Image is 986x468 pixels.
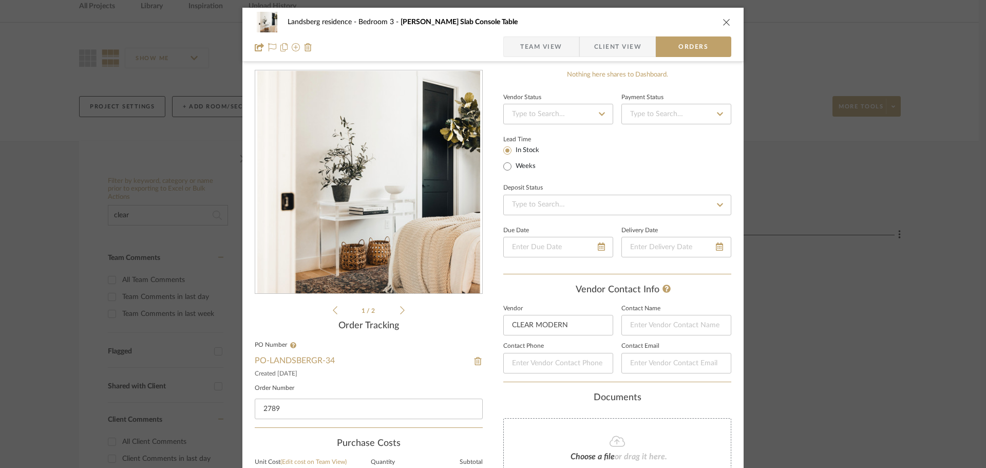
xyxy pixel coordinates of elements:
[255,12,279,32] img: d670c610-2d54-49fb-8f9d-039b18fb887e_48x40.jpg
[358,18,401,26] span: Bedroom 3
[503,228,529,233] label: Due Date
[255,438,483,450] div: Purchase Costs
[255,321,483,332] div: Order Tracking
[367,308,371,314] span: /
[621,104,731,124] input: Type to Search…
[503,185,543,191] div: Deposit Status
[255,399,483,419] input: Enter item order number
[503,237,613,257] input: Enter Due Date
[520,36,562,57] span: Team View
[621,315,731,335] input: Enter Vendor Contact Name
[280,459,347,465] span: (Edit cost on Team View)
[621,344,731,349] label: Contact Email
[621,228,658,233] label: Delivery Date
[667,36,719,57] span: Orders
[621,353,731,373] input: Enter Vendor Contact Email
[621,95,663,100] div: Payment Status
[304,43,312,51] img: Remove from project
[255,71,482,294] div: 0
[503,353,613,373] input: Enter Vendor Contact Phone
[503,195,731,215] input: Type to Search…
[255,357,335,365] a: PO-LANDSBERGR-34
[594,36,641,57] span: Client View
[421,460,483,465] label: Subtotal
[621,237,731,257] input: Enter Delivery Date
[576,285,659,294] span: Vendor Contact Info
[503,344,613,349] label: Contact Phone
[514,146,539,155] label: In Stock
[503,95,541,100] div: Vendor Status
[514,162,536,171] label: Weeks
[257,71,480,294] img: d670c610-2d54-49fb-8f9d-039b18fb887e_436x436.jpg
[621,306,731,311] label: Contact Name
[503,104,613,124] input: Type to Search…
[362,308,367,314] span: 1
[503,70,731,80] div: Nothing here shares to Dashboard.
[503,392,731,404] div: Documents
[288,18,358,26] span: Landsberg residence
[255,342,483,348] label: PO Number
[503,315,613,335] input: Enter Vendor
[255,369,483,378] div: Created [DATE]
[255,386,483,391] label: Order Number
[571,453,615,461] span: Choose a file
[503,135,556,144] label: Lead Time
[503,144,556,173] mat-radio-group: Select item type
[722,17,731,27] button: close
[615,453,667,461] span: or drag it here.
[503,306,613,311] label: Vendor
[473,357,483,365] img: Remove from PO
[255,460,347,465] label: Unit Cost
[352,460,414,465] label: Quantity
[371,308,376,314] span: 2
[401,18,518,26] span: [PERSON_NAME] Slab Console Table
